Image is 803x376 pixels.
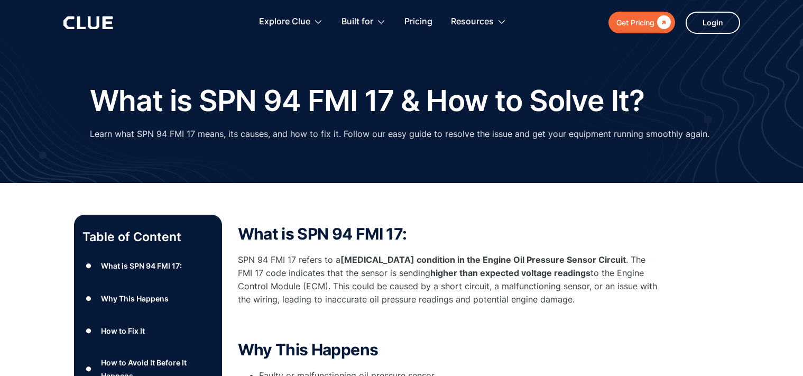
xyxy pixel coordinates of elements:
div: Built for [341,5,386,39]
div: Resources [451,5,494,39]
strong: What is SPN 94 FMI 17: [238,224,407,243]
div: How to Fix It [101,324,145,337]
a: ●What is SPN 94 FMI 17: [82,258,214,274]
h1: What is SPN 94 FMI 17 & How to Solve It? [90,85,645,117]
strong: [MEDICAL_DATA] condition in the Engine Oil Pressure Sensor Circuit [340,254,626,265]
p: Learn what SPN 94 FMI 17 means, its causes, and how to fix it. Follow our easy guide to resolve t... [90,127,709,141]
div:  [654,16,671,29]
div: ● [82,323,95,339]
div: Why This Happens [101,292,169,305]
div: Get Pricing [616,16,654,29]
div: Built for [341,5,373,39]
strong: Why This Happens [238,340,379,359]
p: Table of Content [82,228,214,245]
div: ● [82,258,95,274]
a: Get Pricing [608,12,675,33]
a: ●Why This Happens [82,290,214,306]
p: ‍ [238,317,661,331]
a: Pricing [404,5,432,39]
div: Explore Clue [259,5,310,39]
p: SPN 94 FMI 17 refers to a . The FMI 17 code indicates that the sensor is sending to the Engine Co... [238,253,661,307]
strong: higher than expected voltage readings [430,268,590,278]
div: What is SPN 94 FMI 17: [101,259,182,272]
a: Login [686,12,740,34]
div: ● [82,290,95,306]
a: ●How to Fix It [82,323,214,339]
div: Resources [451,5,506,39]
div: Explore Clue [259,5,323,39]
